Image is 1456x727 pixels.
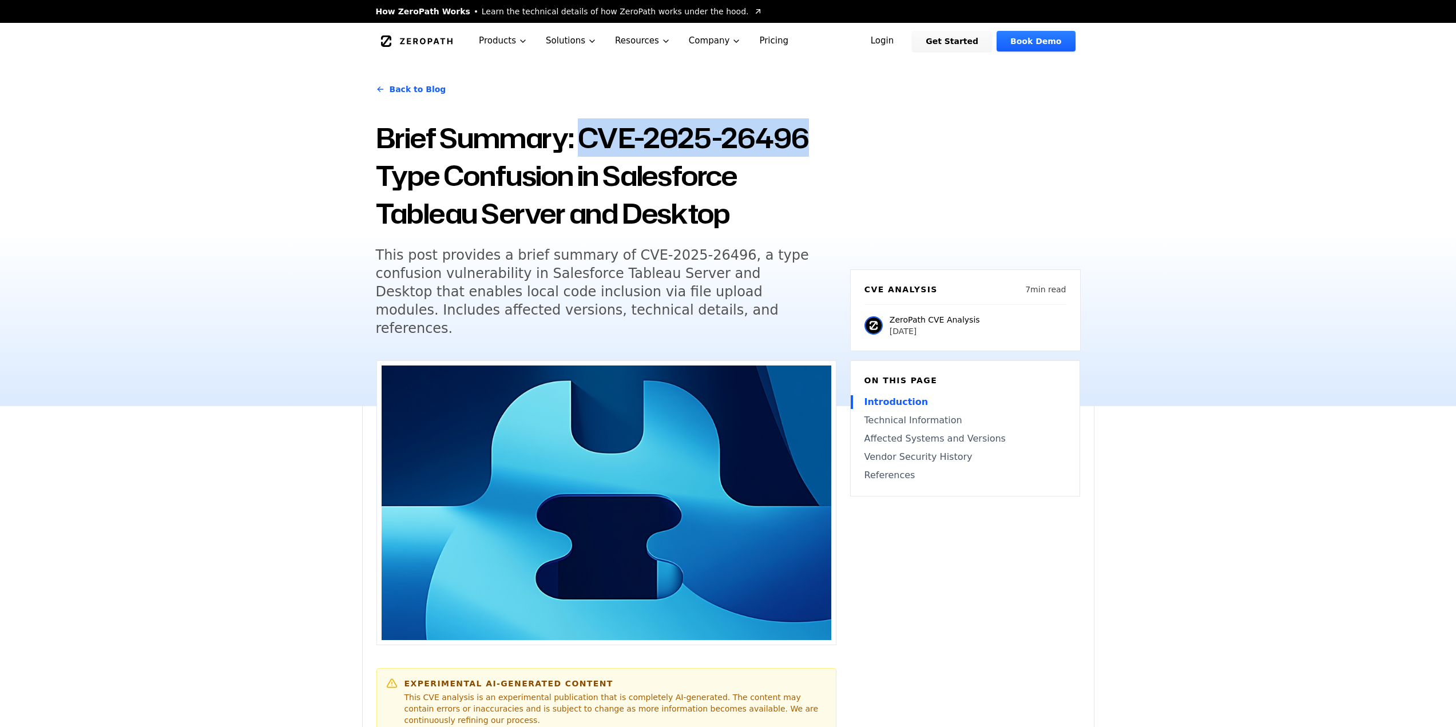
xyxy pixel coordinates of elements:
[482,6,749,17] span: Learn the technical details of how ZeroPath works under the hood.
[537,23,606,59] button: Solutions
[1025,284,1066,295] p: 7 min read
[864,468,1066,482] a: References
[864,395,1066,409] a: Introduction
[864,375,1066,386] h6: On this page
[890,325,980,337] p: [DATE]
[404,678,827,689] h6: Experimental AI-Generated Content
[864,316,883,335] img: ZeroPath CVE Analysis
[680,23,751,59] button: Company
[864,414,1066,427] a: Technical Information
[912,31,992,51] a: Get Started
[376,6,763,17] a: How ZeroPath WorksLearn the technical details of how ZeroPath works under the hood.
[376,119,836,232] h1: Brief Summary: CVE-2025-26496 Type Confusion in Salesforce Tableau Server and Desktop
[864,284,938,295] h6: CVE Analysis
[864,432,1066,446] a: Affected Systems and Versions
[376,246,815,337] h5: This post provides a brief summary of CVE-2025-26496, a type confusion vulnerability in Salesforc...
[997,31,1075,51] a: Book Demo
[857,31,908,51] a: Login
[376,6,470,17] span: How ZeroPath Works
[404,692,827,726] p: This CVE analysis is an experimental publication that is completely AI-generated. The content may...
[750,23,798,59] a: Pricing
[864,450,1066,464] a: Vendor Security History
[890,314,980,325] p: ZeroPath CVE Analysis
[606,23,680,59] button: Resources
[470,23,537,59] button: Products
[382,366,831,640] img: Brief Summary: CVE-2025-26496 Type Confusion in Salesforce Tableau Server and Desktop
[376,73,446,105] a: Back to Blog
[362,23,1094,59] nav: Global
